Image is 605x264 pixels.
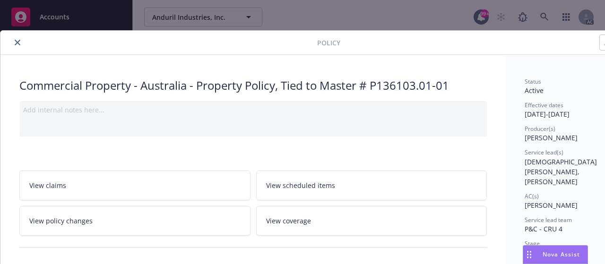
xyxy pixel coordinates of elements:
[256,170,487,200] a: View scheduled items
[19,206,251,236] a: View policy changes
[525,125,555,133] span: Producer(s)
[266,180,335,190] span: View scheduled items
[523,245,588,264] button: Nova Assist
[317,38,340,48] span: Policy
[525,157,597,186] span: [DEMOGRAPHIC_DATA][PERSON_NAME], [PERSON_NAME]
[525,101,563,109] span: Effective dates
[525,224,562,233] span: P&C - CRU 4
[525,133,578,142] span: [PERSON_NAME]
[29,216,93,226] span: View policy changes
[543,250,580,258] span: Nova Assist
[523,246,535,264] div: Drag to move
[525,77,541,85] span: Status
[12,37,23,48] button: close
[23,105,483,115] div: Add internal notes here...
[19,77,487,94] div: Commercial Property - Australia - Property Policy, Tied to Master # P136103.01-01
[256,206,487,236] a: View coverage
[525,201,578,210] span: [PERSON_NAME]
[29,180,66,190] span: View claims
[525,148,563,156] span: Service lead(s)
[266,216,311,226] span: View coverage
[525,216,572,224] span: Service lead team
[525,86,544,95] span: Active
[525,239,540,247] span: Stage
[19,170,251,200] a: View claims
[525,192,539,200] span: AC(s)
